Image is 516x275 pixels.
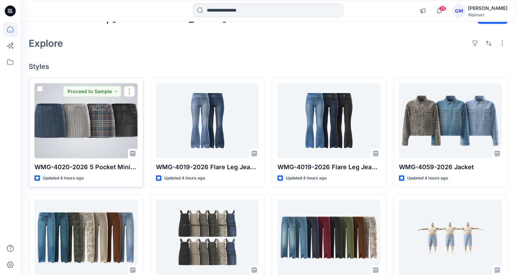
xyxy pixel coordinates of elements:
p: Updated 4 hours ago [286,175,327,182]
h2: Explore [29,38,63,49]
p: Updated 4 hours ago [407,175,448,182]
a: WMG-4019-2026 Flare Leg Jean_Opt1 [156,83,259,158]
span: 29 [439,6,446,11]
a: WMG-4017-2026 Skirtall w. Belt [156,200,259,275]
div: Walmart [468,12,507,17]
div: [PERSON_NAME] [468,4,507,12]
a: WMG-4020-2026 5 Pocket Mini Skirt [34,83,138,158]
p: WMG-4020-2026 5 Pocket Mini Skirt [34,162,138,172]
p: Updated 4 hours ago [43,175,84,182]
a: WMG-4059-2026 Jacket [399,83,502,158]
a: HQ022502_GV_BIG_ Denim Jort [399,200,502,275]
a: WMG-4019-2026 Flare Leg Jean_Opt2 [277,83,381,158]
p: Updated 4 hours ago [164,175,205,182]
a: WMG-4031-2026 Pull On Drawcord Wide Leg_Opt3 [277,200,381,275]
p: WMG-4019-2026 Flare Leg Jean_Opt2 [277,162,381,172]
a: WMG-3333-2026 Mid Rise Baggy Straight Pant [34,200,138,275]
p: WMG-4019-2026 Flare Leg Jean_Opt1 [156,162,259,172]
div: GM [453,5,465,17]
p: WMG-4059-2026 Jacket [399,162,502,172]
h4: Styles [29,62,508,71]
